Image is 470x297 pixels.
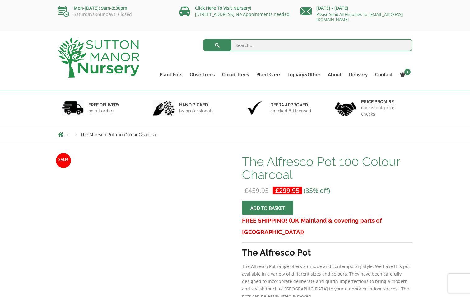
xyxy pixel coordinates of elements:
p: Mon-[DATE]: 9am-3:30pm [58,4,170,12]
h1: The Alfresco Pot 100 Colour Charcoal [242,155,412,181]
a: Cloud Trees [218,70,253,79]
bdi: 459.95 [244,186,269,195]
span: The Alfresco Pot 100 Colour Charcoal [80,132,157,137]
p: [DATE] - [DATE] [300,4,412,12]
span: Sale! [56,153,71,168]
a: Delivery [345,70,371,79]
p: consistent price checks [361,105,408,117]
nav: Breadcrumbs [58,132,412,137]
span: £ [244,186,248,195]
h3: FREE SHIPPING! (UK Mainland & covering parts of [GEOGRAPHIC_DATA]) [242,215,412,238]
h6: FREE DELIVERY [88,102,119,108]
a: Olive Trees [186,70,218,79]
p: Saturdays&Sundays: Closed [58,12,170,17]
a: Please Send All Enquiries To: [EMAIL_ADDRESS][DOMAIN_NAME] [316,12,403,22]
p: on all orders [88,108,119,114]
img: 1.jpg [62,100,84,116]
p: by professionals [179,108,213,114]
a: Plant Care [253,70,284,79]
img: 4.jpg [335,98,356,117]
input: Search... [203,39,412,51]
a: About [324,70,345,79]
a: Contact [371,70,397,79]
img: logo [58,37,139,78]
strong: The Alfresco Pot [242,247,311,258]
h6: Defra approved [270,102,311,108]
img: 2.jpg [153,100,175,116]
button: Add to basket [242,201,293,215]
bdi: 299.95 [275,186,300,195]
p: checked & Licensed [270,108,311,114]
a: Topiary&Other [284,70,324,79]
img: 3.jpg [244,100,266,116]
span: 1 [404,69,411,75]
a: Plant Pots [156,70,186,79]
span: £ [275,186,279,195]
a: Click Here To Visit Nursery! [195,5,251,11]
h6: Price promise [361,99,408,105]
a: 1 [397,70,412,79]
h6: hand picked [179,102,213,108]
span: (35% off) [304,186,330,195]
a: [STREET_ADDRESS] No Appointments needed [195,11,290,17]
